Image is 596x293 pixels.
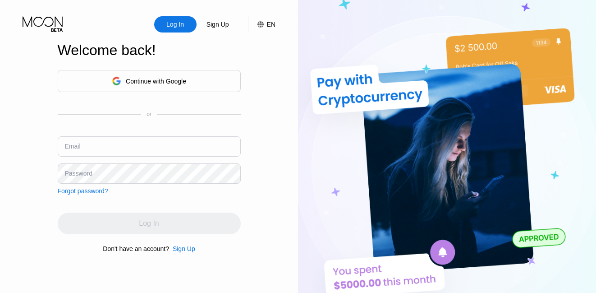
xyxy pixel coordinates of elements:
div: Forgot password? [58,187,108,195]
div: Welcome back! [58,42,241,59]
div: Password [65,170,92,177]
div: Sign Up [169,245,195,252]
div: Sign Up [173,245,195,252]
div: EN [248,16,275,33]
div: Continue with Google [58,70,241,92]
div: Sign Up [206,20,230,29]
div: Continue with Google [126,78,186,85]
div: Log In [154,16,197,33]
div: or [147,111,151,117]
div: Email [65,143,81,150]
div: EN [267,21,275,28]
div: Log In [165,20,185,29]
div: Sign Up [197,16,239,33]
div: Don't have an account? [103,245,169,252]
